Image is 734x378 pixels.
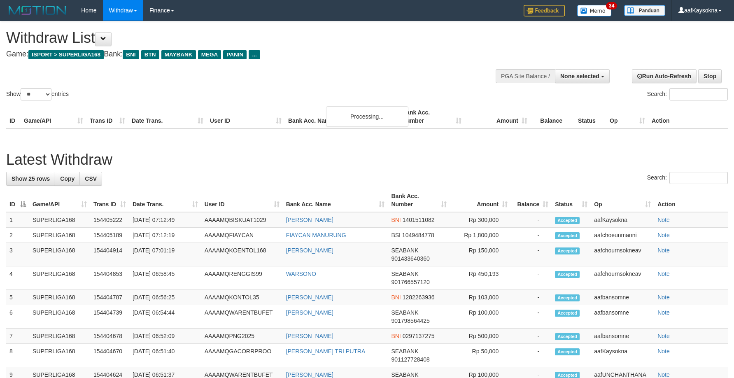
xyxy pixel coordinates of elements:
td: 3 [6,243,29,266]
td: - [511,243,552,266]
a: Stop [698,69,722,83]
th: ID [6,105,21,128]
td: aafchournsokneav [591,243,654,266]
th: Amount: activate to sort column ascending [450,189,511,212]
th: Bank Acc. Name: activate to sort column ascending [283,189,388,212]
span: SEABANK [391,371,418,378]
span: Accepted [555,232,580,239]
span: BSI [391,232,401,238]
th: Balance [531,105,575,128]
a: FIAYCAN MANURUNG [286,232,346,238]
td: [DATE] 06:54:44 [129,305,201,329]
span: Copy 901433640360 to clipboard [391,255,429,262]
input: Search: [669,88,728,100]
td: AAAAMQWARENTBUFET [201,305,283,329]
span: SEABANK [391,271,418,277]
span: PANIN [223,50,247,59]
td: 154404914 [90,243,129,266]
td: - [511,344,552,367]
th: Balance: activate to sort column ascending [511,189,552,212]
td: 154405222 [90,212,129,228]
span: MAYBANK [161,50,196,59]
span: BTN [141,50,159,59]
th: ID: activate to sort column descending [6,189,29,212]
span: CSV [85,175,97,182]
th: Trans ID: activate to sort column ascending [90,189,129,212]
th: Bank Acc. Number: activate to sort column ascending [388,189,450,212]
td: 154404739 [90,305,129,329]
td: Rp 1,800,000 [450,228,511,243]
a: CSV [79,172,102,186]
td: 6 [6,305,29,329]
th: Date Trans.: activate to sort column ascending [129,189,201,212]
td: AAAAMQKOENTOL168 [201,243,283,266]
a: [PERSON_NAME] [286,309,333,316]
td: Rp 500,000 [450,329,511,344]
th: Op: activate to sort column ascending [591,189,654,212]
span: None selected [560,73,599,79]
td: SUPERLIGA168 [29,243,90,266]
td: SUPERLIGA168 [29,344,90,367]
td: [DATE] 07:12:19 [129,228,201,243]
span: 34 [606,2,617,9]
td: 154404787 [90,290,129,305]
td: AAAAMQPNG2025 [201,329,283,344]
div: PGA Site Balance / [496,69,555,83]
span: Accepted [555,271,580,278]
span: Accepted [555,348,580,355]
select: Showentries [21,88,51,100]
td: SUPERLIGA168 [29,329,90,344]
a: Note [657,247,670,254]
span: SEABANK [391,348,418,355]
td: aafKaysokna [591,212,654,228]
td: 154404670 [90,344,129,367]
th: Action [648,105,728,128]
td: 7 [6,329,29,344]
img: Feedback.jpg [524,5,565,16]
span: Copy 1401511082 to clipboard [403,217,435,223]
span: SEABANK [391,247,418,254]
th: Amount [465,105,531,128]
td: Rp 450,193 [450,266,511,290]
label: Search: [647,88,728,100]
td: AAAAMQFIAYCAN [201,228,283,243]
th: Bank Acc. Name [285,105,399,128]
td: 1 [6,212,29,228]
a: Show 25 rows [6,172,55,186]
td: [DATE] 07:12:49 [129,212,201,228]
span: BNI [391,217,401,223]
td: SUPERLIGA168 [29,290,90,305]
span: Copy [60,175,75,182]
button: None selected [555,69,610,83]
td: aafbansomne [591,329,654,344]
span: Copy 901127728408 to clipboard [391,356,429,363]
td: AAAAMQKONTOL35 [201,290,283,305]
th: Status: activate to sort column ascending [552,189,591,212]
a: [PERSON_NAME] [286,333,333,339]
span: ... [249,50,260,59]
td: AAAAMQRENGGIS99 [201,266,283,290]
span: Copy 901766557120 to clipboard [391,279,429,285]
th: Op [606,105,648,128]
a: [PERSON_NAME] [286,294,333,301]
img: panduan.png [624,5,665,16]
td: 5 [6,290,29,305]
td: Rp 300,000 [450,212,511,228]
th: User ID [207,105,285,128]
td: aafbansomne [591,305,654,329]
span: Accepted [555,247,580,254]
a: Copy [55,172,80,186]
a: Note [657,348,670,355]
td: 8 [6,344,29,367]
label: Search: [647,172,728,184]
span: Accepted [555,217,580,224]
img: Button%20Memo.svg [577,5,612,16]
a: [PERSON_NAME] [286,247,333,254]
span: Accepted [555,310,580,317]
span: Copy 1282263936 to clipboard [403,294,435,301]
td: - [511,212,552,228]
td: [DATE] 06:52:09 [129,329,201,344]
td: AAAAMQBISKUAT1029 [201,212,283,228]
img: MOTION_logo.png [6,4,69,16]
td: Rp 50,000 [450,344,511,367]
